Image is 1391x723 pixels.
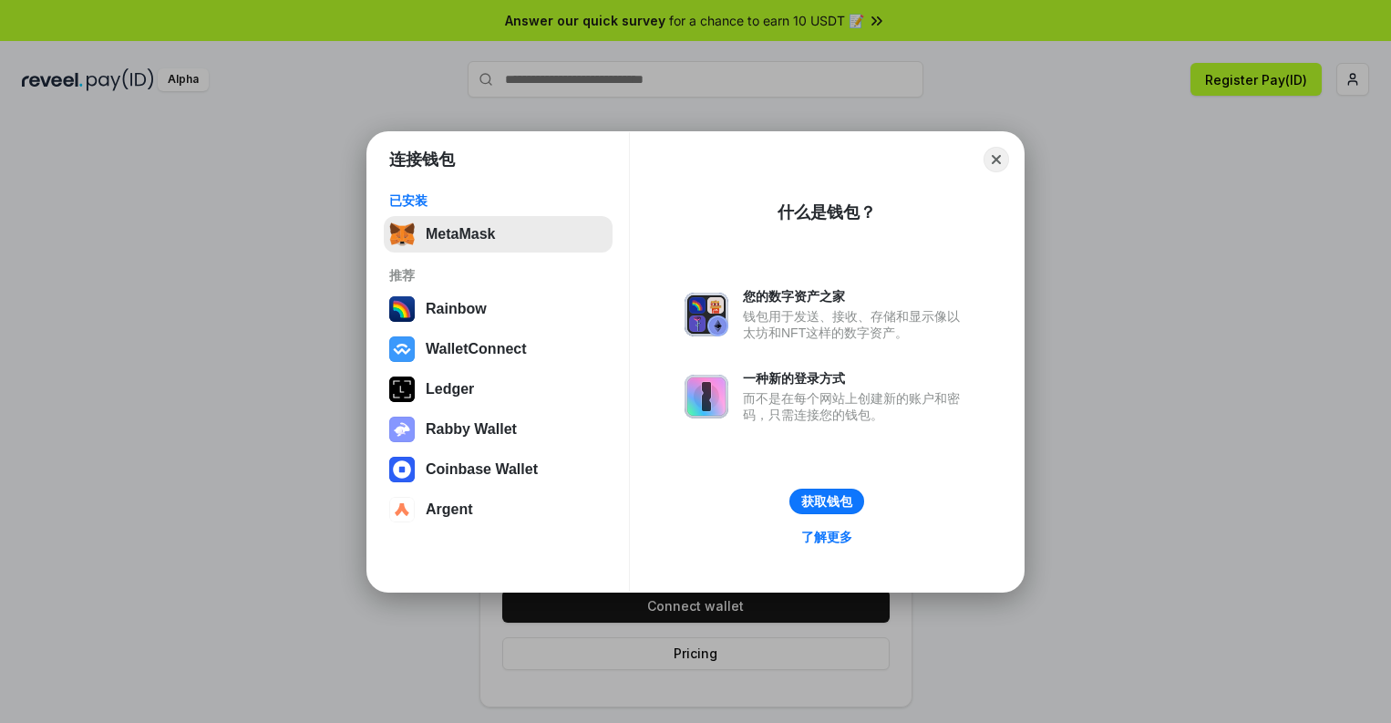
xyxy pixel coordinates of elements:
img: svg+xml,%3Csvg%20width%3D%2228%22%20height%3D%2228%22%20viewBox%3D%220%200%2028%2028%22%20fill%3D... [389,336,415,362]
button: 获取钱包 [789,489,864,514]
img: svg+xml,%3Csvg%20width%3D%2228%22%20height%3D%2228%22%20viewBox%3D%220%200%2028%2028%22%20fill%3D... [389,497,415,522]
img: svg+xml,%3Csvg%20xmlns%3D%22http%3A%2F%2Fwww.w3.org%2F2000%2Fsvg%22%20fill%3D%22none%22%20viewBox... [685,375,728,418]
div: 一种新的登录方式 [743,370,969,387]
button: Ledger [384,371,613,408]
div: 推荐 [389,267,607,284]
div: 您的数字资产之家 [743,288,969,305]
div: Ledger [426,381,474,398]
img: svg+xml,%3Csvg%20width%3D%22120%22%20height%3D%22120%22%20viewBox%3D%220%200%20120%20120%22%20fil... [389,296,415,322]
button: Close [984,147,1009,172]
img: svg+xml,%3Csvg%20width%3D%2228%22%20height%3D%2228%22%20viewBox%3D%220%200%2028%2028%22%20fill%3D... [389,457,415,482]
button: WalletConnect [384,331,613,367]
div: 了解更多 [801,529,852,545]
div: Coinbase Wallet [426,461,538,478]
div: Rabby Wallet [426,421,517,438]
h1: 连接钱包 [389,149,455,170]
img: svg+xml,%3Csvg%20fill%3D%22none%22%20height%3D%2233%22%20viewBox%3D%220%200%2035%2033%22%20width%... [389,222,415,247]
div: 而不是在每个网站上创建新的账户和密码，只需连接您的钱包。 [743,390,969,423]
div: 什么是钱包？ [778,201,876,223]
div: Argent [426,501,473,518]
img: svg+xml,%3Csvg%20xmlns%3D%22http%3A%2F%2Fwww.w3.org%2F2000%2Fsvg%22%20width%3D%2228%22%20height%3... [389,377,415,402]
button: Argent [384,491,613,528]
button: MetaMask [384,216,613,253]
div: 已安装 [389,192,607,209]
img: svg+xml,%3Csvg%20xmlns%3D%22http%3A%2F%2Fwww.w3.org%2F2000%2Fsvg%22%20fill%3D%22none%22%20viewBox... [685,293,728,336]
div: MetaMask [426,226,495,243]
div: 获取钱包 [801,493,852,510]
button: Rabby Wallet [384,411,613,448]
div: WalletConnect [426,341,527,357]
div: 钱包用于发送、接收、存储和显示像以太坊和NFT这样的数字资产。 [743,308,969,341]
div: Rainbow [426,301,487,317]
button: Rainbow [384,291,613,327]
a: 了解更多 [790,525,863,549]
img: svg+xml,%3Csvg%20xmlns%3D%22http%3A%2F%2Fwww.w3.org%2F2000%2Fsvg%22%20fill%3D%22none%22%20viewBox... [389,417,415,442]
button: Coinbase Wallet [384,451,613,488]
